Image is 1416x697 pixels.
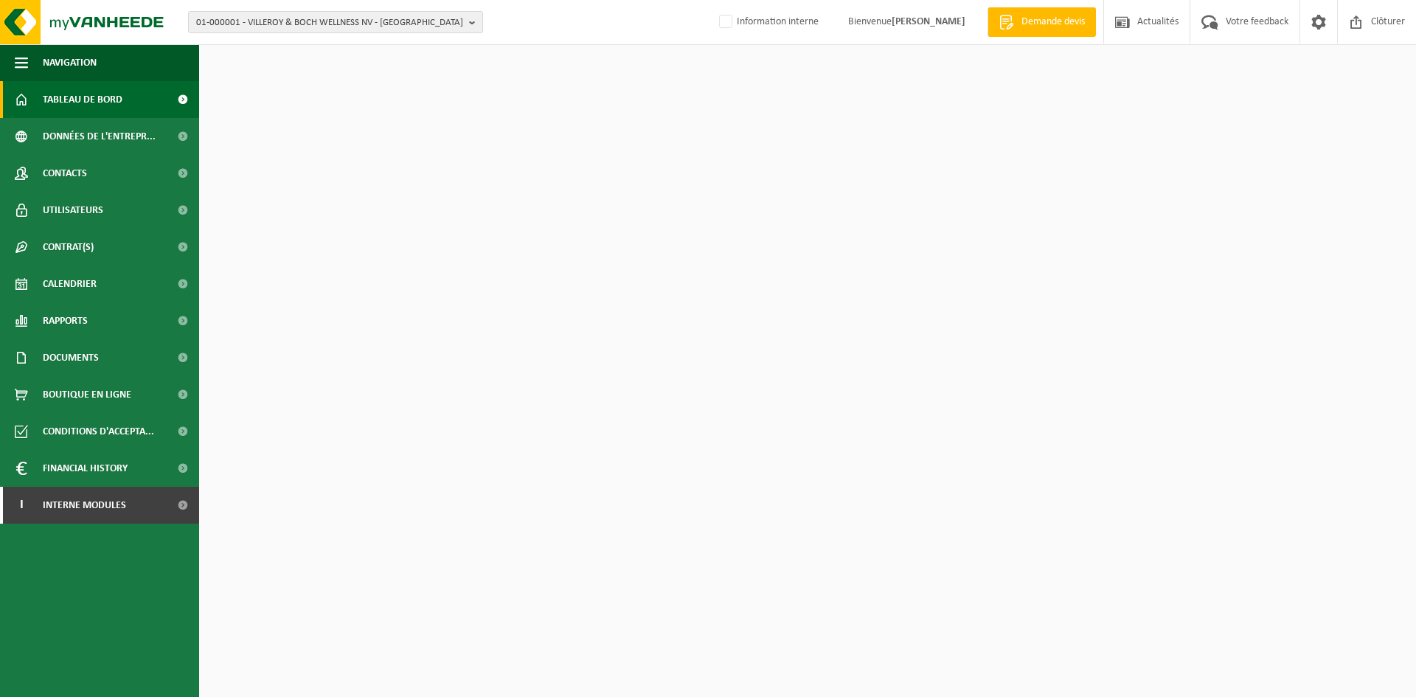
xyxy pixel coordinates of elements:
[988,7,1096,37] a: Demande devis
[716,11,819,33] label: Information interne
[1018,15,1089,30] span: Demande devis
[43,192,103,229] span: Utilisateurs
[43,339,99,376] span: Documents
[43,155,87,192] span: Contacts
[43,81,122,118] span: Tableau de bord
[43,44,97,81] span: Navigation
[892,16,965,27] strong: [PERSON_NAME]
[196,12,463,34] span: 01-000001 - VILLEROY & BOCH WELLNESS NV - [GEOGRAPHIC_DATA]
[43,229,94,266] span: Contrat(s)
[43,376,131,413] span: Boutique en ligne
[43,487,126,524] span: Interne modules
[188,11,483,33] button: 01-000001 - VILLEROY & BOCH WELLNESS NV - [GEOGRAPHIC_DATA]
[43,302,88,339] span: Rapports
[43,450,128,487] span: Financial History
[43,118,156,155] span: Données de l'entrepr...
[43,413,154,450] span: Conditions d'accepta...
[43,266,97,302] span: Calendrier
[15,487,28,524] span: I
